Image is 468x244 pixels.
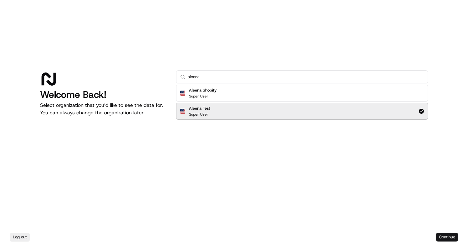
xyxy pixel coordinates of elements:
img: Flag of us [180,91,185,96]
p: Select organization that you’d like to see the data for. You can always change the organization l... [40,102,166,117]
button: Continue [436,233,458,242]
h2: Aleena Test [189,106,210,111]
input: Type to search... [188,71,424,83]
h1: Welcome Back! [40,89,166,100]
img: Flag of us [180,109,185,114]
p: Super User [189,94,208,99]
button: Log out [10,233,30,242]
p: Super User [189,112,208,117]
div: Suggestions [176,83,428,121]
h2: Aleena Shopify [189,87,217,93]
